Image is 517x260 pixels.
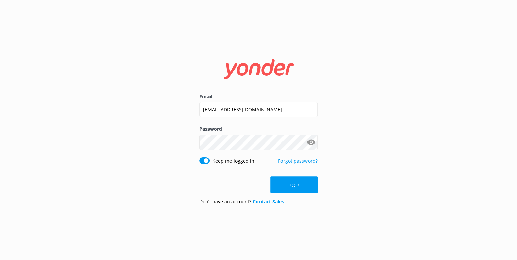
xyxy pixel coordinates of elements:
[212,157,254,165] label: Keep me logged in
[199,93,318,100] label: Email
[270,176,318,193] button: Log in
[199,102,318,117] input: user@emailaddress.com
[253,198,284,205] a: Contact Sales
[199,198,284,205] p: Don’t have an account?
[199,125,318,133] label: Password
[278,158,318,164] a: Forgot password?
[304,135,318,149] button: Show password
